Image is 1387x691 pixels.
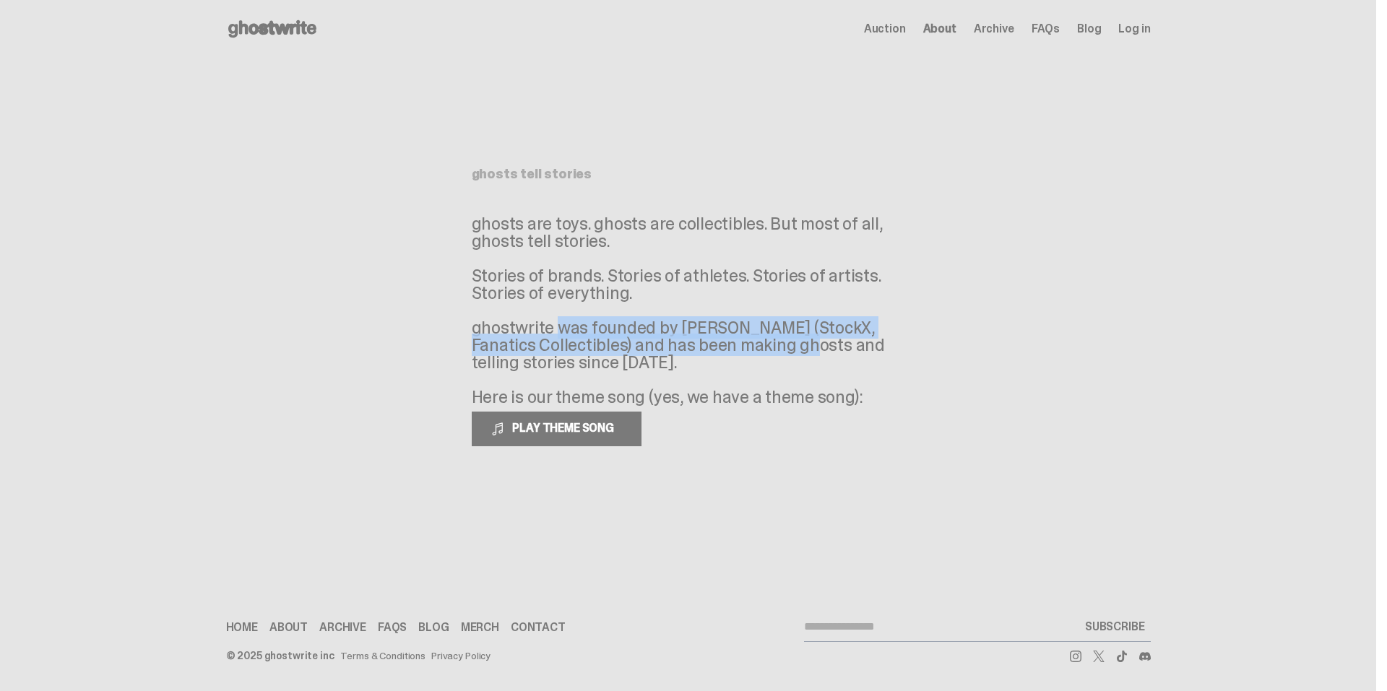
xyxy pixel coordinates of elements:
a: Log in [1118,23,1150,35]
a: Home [226,622,258,633]
a: Contact [511,622,566,633]
button: PLAY THEME SONG [472,412,641,446]
a: FAQs [1032,23,1060,35]
a: About [269,622,308,633]
p: ghosts are toys. ghosts are collectibles. But most of all, ghosts tell stories. Stories of brands... [472,215,905,406]
a: Auction [864,23,906,35]
div: © 2025 ghostwrite inc [226,651,334,661]
a: Archive [319,622,366,633]
a: FAQs [378,622,407,633]
a: Merch [461,622,499,633]
a: About [923,23,956,35]
span: PLAY THEME SONG [506,420,623,435]
h1: ghosts tell stories [472,168,905,181]
a: Blog [418,622,449,633]
button: SUBSCRIBE [1079,612,1151,641]
a: Terms & Conditions [340,651,425,661]
a: Archive [974,23,1014,35]
a: Blog [1077,23,1101,35]
a: Privacy Policy [431,651,491,661]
